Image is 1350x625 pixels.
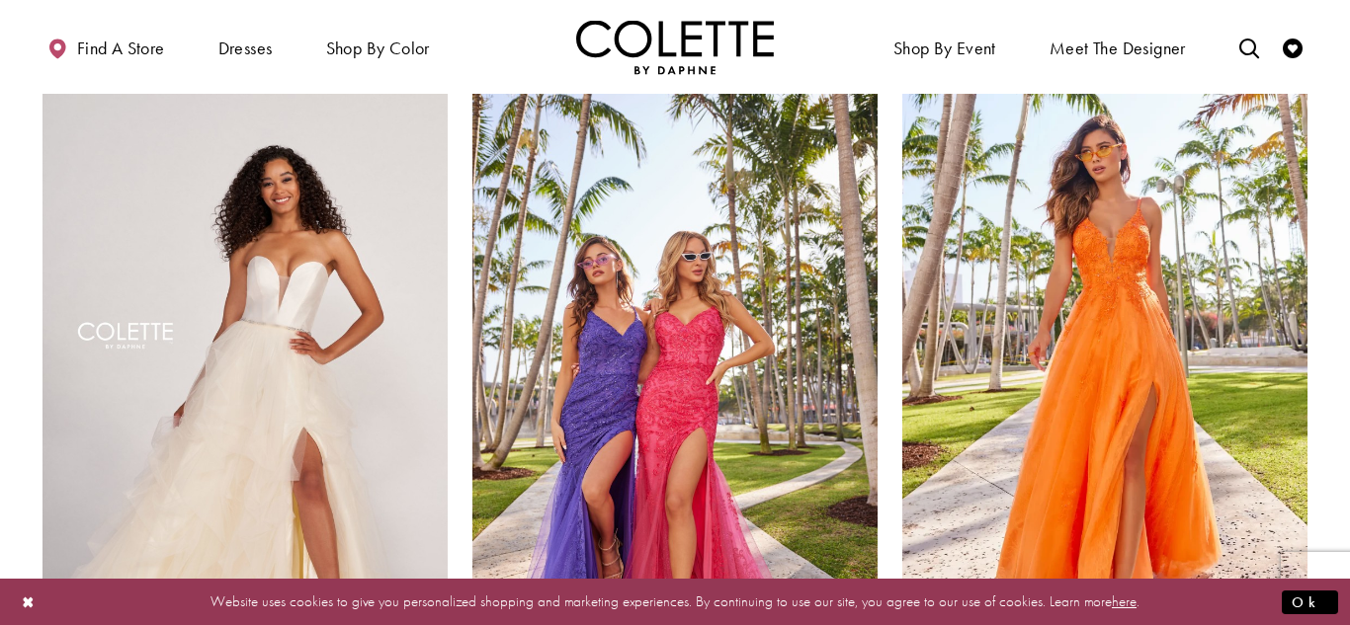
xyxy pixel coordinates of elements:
[893,39,996,58] span: Shop By Event
[1112,591,1137,611] a: here
[1050,39,1186,58] span: Meet the designer
[1234,20,1264,74] a: Toggle search
[888,20,1001,74] span: Shop By Event
[142,588,1208,615] p: Website uses cookies to give you personalized shopping and marketing experiences. By continuing t...
[218,39,273,58] span: Dresses
[213,20,278,74] span: Dresses
[77,39,165,58] span: Find a store
[1278,20,1308,74] a: Check Wishlist
[1045,20,1191,74] a: Meet the designer
[42,20,169,74] a: Find a store
[576,20,774,74] a: Visit Home Page
[321,20,435,74] span: Shop by color
[576,20,774,74] img: Colette by Daphne
[326,39,430,58] span: Shop by color
[12,585,45,619] button: Close Dialog
[1282,589,1338,614] button: Submit Dialog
